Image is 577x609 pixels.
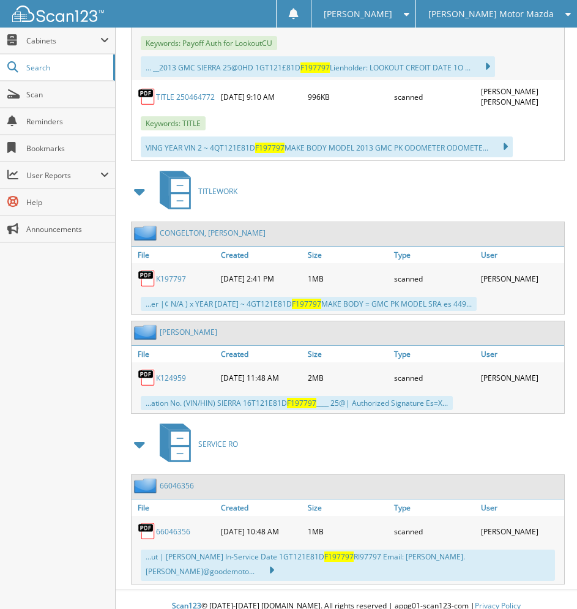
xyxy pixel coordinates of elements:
[152,420,238,468] a: SERVICE RO
[478,346,564,362] a: User
[218,365,304,390] div: [DATE] 11:48 AM
[255,143,285,153] span: F197797
[134,324,160,340] img: folder2.png
[478,365,564,390] div: [PERSON_NAME]
[478,519,564,544] div: [PERSON_NAME]
[391,519,477,544] div: scanned
[141,396,453,410] div: ...ation No. (VIN/HIN) SIERRA 16T121E81D ____ 25@| Authorized Signature Es=X...
[218,83,304,110] div: [DATE] 9:10 AM
[324,10,392,18] span: [PERSON_NAME]
[141,36,277,50] span: Keywords: Payoff Auth for LookoutCU
[134,478,160,493] img: folder2.png
[391,266,477,291] div: scanned
[156,526,190,537] a: 66046356
[156,274,186,284] a: K197797
[478,266,564,291] div: [PERSON_NAME]
[305,247,391,263] a: Size
[26,170,100,181] span: User Reports
[26,62,107,73] span: Search
[305,266,391,291] div: 1MB
[218,247,304,263] a: Created
[305,83,391,110] div: 996KB
[391,247,477,263] a: Type
[287,398,316,408] span: F197797
[218,519,304,544] div: [DATE] 10:48 AM
[138,88,156,106] img: PDF.png
[12,6,104,22] img: scan123-logo-white.svg
[134,225,160,241] img: folder2.png
[138,269,156,288] img: PDF.png
[198,186,237,196] span: TITLEWORK
[391,365,477,390] div: scanned
[156,373,186,383] a: K124959
[26,224,109,234] span: Announcements
[141,116,206,130] span: Keywords: TITLE
[141,136,513,157] div: VING YEAR VIN 2 ~ 4QT121E81D MAKE BODY MODEL 2013 GMC PK ODOMETER ODOMETE...
[141,550,555,581] div: ...ut | [PERSON_NAME] In-Service Date 1GT121E81D RI97797 Email: [PERSON_NAME].[PERSON_NAME]@goode...
[26,116,109,127] span: Reminders
[218,499,304,516] a: Created
[305,365,391,390] div: 2MB
[478,499,564,516] a: User
[198,439,238,449] span: SERVICE RO
[26,143,109,154] span: Bookmarks
[428,10,554,18] span: [PERSON_NAME] Motor Mazda
[516,550,577,609] iframe: Chat Widget
[218,346,304,362] a: Created
[305,346,391,362] a: Size
[132,499,218,516] a: File
[141,56,495,77] div: ... __2013 GMC SIERRA 25@0HD 1GT121£81D Lienholder: LOOKOUT CREOIT DATE 1O ...
[478,83,564,110] div: [PERSON_NAME] [PERSON_NAME]
[324,551,354,562] span: F197797
[132,346,218,362] a: File
[160,228,266,238] a: CONGELTON, [PERSON_NAME]
[138,522,156,540] img: PDF.png
[141,297,477,311] div: ...er |¢ N/A ) x YEAR [DATE] ~ 4GT121E81D MAKE BODY = GMC PK MODEL SRA es 449...
[391,499,477,516] a: Type
[478,247,564,263] a: User
[138,368,156,387] img: PDF.png
[391,346,477,362] a: Type
[305,499,391,516] a: Size
[156,92,215,102] a: TITLE 250464772
[26,35,100,46] span: Cabinets
[160,480,194,491] a: 66046356
[292,299,321,309] span: F197797
[218,266,304,291] div: [DATE] 2:41 PM
[305,519,391,544] div: 1MB
[26,89,109,100] span: Scan
[160,327,217,337] a: [PERSON_NAME]
[300,62,330,73] span: F197797
[391,83,477,110] div: scanned
[132,247,218,263] a: File
[152,167,237,215] a: TITLEWORK
[26,197,109,207] span: Help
